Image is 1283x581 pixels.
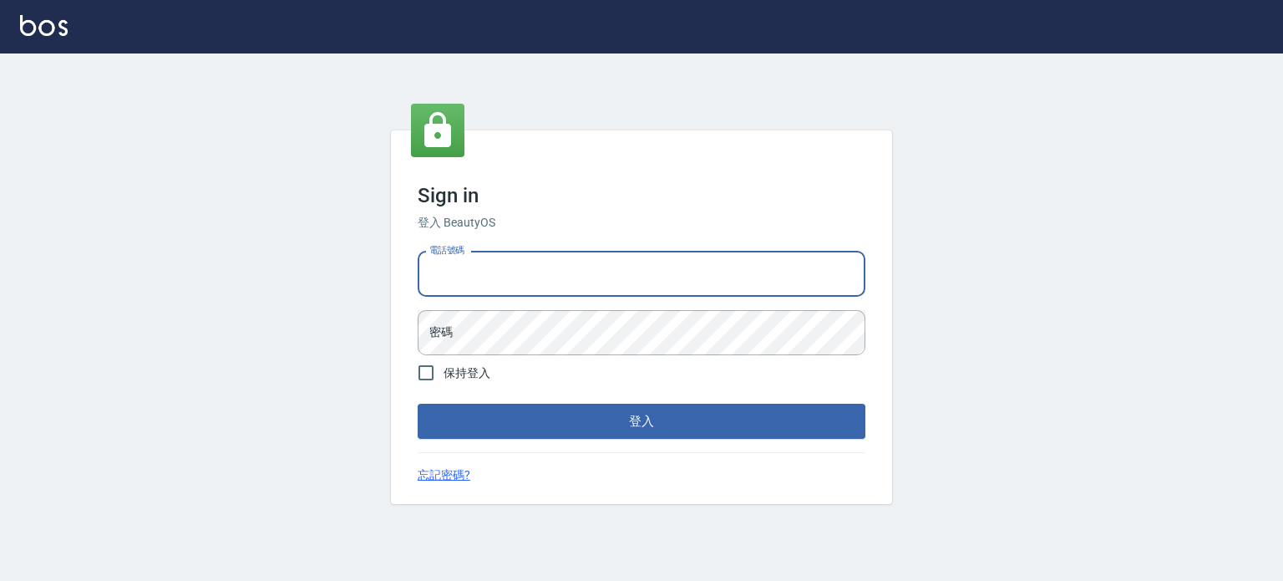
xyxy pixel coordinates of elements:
img: Logo [20,15,68,36]
button: 登入 [418,404,865,439]
a: 忘記密碼? [418,466,470,484]
h3: Sign in [418,184,865,207]
span: 保持登入 [444,364,490,382]
h6: 登入 BeautyOS [418,214,865,232]
label: 電話號碼 [429,244,464,257]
